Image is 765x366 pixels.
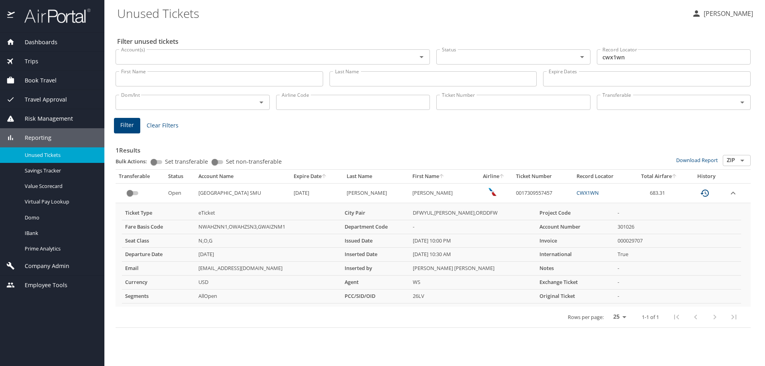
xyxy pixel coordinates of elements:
button: sort [439,174,445,179]
p: [PERSON_NAME] [701,9,753,18]
th: Currency [122,276,195,290]
span: Risk Management [15,114,73,123]
th: Last Name [343,170,409,183]
button: sort [499,174,505,179]
td: eTicket [195,206,341,220]
th: Issued Date [341,234,410,248]
span: Prime Analytics [25,245,95,252]
td: [PERSON_NAME] [PERSON_NAME] [410,262,536,276]
th: Expire Date [290,170,343,183]
span: Filter [120,120,134,130]
p: Bulk Actions: [116,158,153,165]
td: True [614,248,741,262]
th: Inserted by [341,262,410,276]
td: - [614,206,741,220]
th: Inserted Date [341,248,410,262]
th: Account Name [195,170,291,183]
th: History [687,170,725,183]
td: DFWYUL,[PERSON_NAME],ORDDFW [410,206,536,220]
a: Download Report [676,157,718,164]
th: Account Number [536,220,614,234]
th: Seat Class [122,234,195,248]
th: Email [122,262,195,276]
td: - [410,220,536,234]
span: Set non-transferable [226,159,282,164]
th: Agent [341,276,410,290]
td: - [614,262,741,276]
p: Rows per page: [568,315,604,320]
span: Savings Tracker [25,167,95,174]
h3: 1 Results [116,141,751,155]
img: American Airlines [488,188,496,196]
span: Employee Tools [15,281,67,290]
td: 000029707 [614,234,741,248]
td: N,O,G [195,234,341,248]
span: Value Scorecard [25,182,95,190]
td: NWAHZNN1,OWAHZSN3,GWAIZNM1 [195,220,341,234]
select: rows per page [607,311,629,323]
span: Travel Approval [15,95,67,104]
button: Clear Filters [143,118,182,133]
table: more info about unused tickets [122,206,741,303]
td: Open [165,183,195,203]
th: Status [165,170,195,183]
h2: Filter unused tickets [117,35,752,48]
th: Exchange Ticket [536,276,614,290]
button: sort [322,174,327,179]
span: Trips [15,57,38,66]
th: First Name [409,170,475,183]
span: Domo [25,214,95,221]
a: CWX1WN [577,189,599,196]
th: Total Airfare [631,170,687,183]
button: Open [577,51,588,63]
th: PCC/SID/OID [341,290,410,303]
span: Company Admin [15,262,69,270]
span: Dashboards [15,38,57,47]
td: [DATE] [290,183,343,203]
th: Departure Date [122,248,195,262]
th: Ticket Number [513,170,573,183]
th: Fare Basis Code [122,220,195,234]
td: [DATE] 10:30 AM [410,248,536,262]
td: - [614,290,741,303]
span: Set transferable [165,159,208,164]
img: icon-airportal.png [7,8,16,23]
th: Original Ticket [536,290,614,303]
table: custom pagination table [116,170,751,328]
span: Reporting [15,133,51,142]
button: sort [672,174,677,179]
th: Project Code [536,206,614,220]
button: [PERSON_NAME] [688,6,756,21]
td: 0017309557457 [513,183,573,203]
span: Virtual Pay Lookup [25,198,95,206]
button: expand row [728,188,738,198]
th: Ticket Type [122,206,195,220]
th: Airline [475,170,513,183]
th: Invoice [536,234,614,248]
span: Unused Tickets [25,151,95,159]
span: Book Travel [15,76,57,85]
th: Department Code [341,220,410,234]
td: - [614,276,741,290]
th: Segments [122,290,195,303]
img: airportal-logo.png [16,8,90,23]
td: 301026 [614,220,741,234]
span: IBank [25,229,95,237]
div: Transferable [119,173,162,180]
button: Open [737,97,748,108]
button: Open [416,51,427,63]
p: 1-1 of 1 [642,315,659,320]
td: [EMAIL_ADDRESS][DOMAIN_NAME] [195,262,341,276]
th: Record Locator [573,170,631,183]
td: USD [195,276,341,290]
td: [PERSON_NAME] [343,183,409,203]
td: AllOpen [195,290,341,303]
button: Filter [114,118,140,133]
button: Open [256,97,267,108]
th: International [536,248,614,262]
th: Notes [536,262,614,276]
td: 683.31 [631,183,687,203]
th: City Pair [341,206,410,220]
td: [GEOGRAPHIC_DATA] SMU [195,183,291,203]
td: 26LV [410,290,536,303]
